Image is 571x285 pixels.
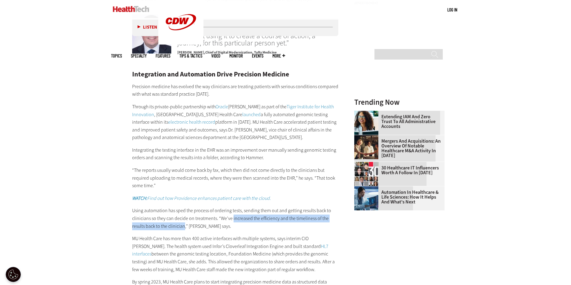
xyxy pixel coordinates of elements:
[354,111,381,116] a: Administrative assistant
[216,104,228,110] a: Oracle
[132,146,339,162] p: Integrating the testing interface in the EHR was an improvement over manually sending genomic tes...
[132,235,339,273] p: MU Health Care has more than 400 active interfaces with multiple systems, says interim CIO [PERSO...
[354,186,378,210] img: medical researchers looks at images on a monitor in a lab
[252,54,263,58] a: Events
[6,267,21,282] div: Cookie Settings
[132,103,339,141] p: Through its private-public partnership with [PERSON_NAME] as part of the , [GEOGRAPHIC_DATA][US_S...
[354,98,445,106] h3: Trending Now
[211,54,220,58] a: Video
[354,135,381,140] a: business leaders shake hands in conference room
[131,54,147,58] span: Specialty
[179,54,202,58] a: Tips & Tactics
[229,54,243,58] a: MonITor
[156,54,170,58] a: Features
[354,162,381,167] a: collage of influencers
[6,267,21,282] button: Open Preferences
[132,195,271,201] a: WATCH:Find out how Providence enhances patient care with the cloud.
[354,162,378,186] img: collage of influencers
[447,7,457,12] a: Log in
[354,135,378,159] img: business leaders shake hands in conference room
[242,111,261,118] a: launched
[272,54,285,58] span: More
[132,207,339,230] p: Using automation has sped the process of ordering tests, sending them out and getting results bac...
[354,166,441,175] a: 30 Healthcare IT Influencers Worth a Follow in [DATE]
[111,54,122,58] span: Topics
[132,166,339,190] p: “The reports usually would come back by fax, which then did not come directly to the clinicians b...
[132,195,271,201] em: Find out how Providence enhances patient care with the cloud.
[132,195,147,201] strong: WATCH:
[132,104,334,118] a: Tiger Institute for Health Innovation
[132,71,339,78] h2: Integration and Automation Drive Precision Medicine
[354,186,381,191] a: medical researchers looks at images on a monitor in a lab
[158,40,203,46] a: CDW
[354,139,441,158] a: Mergers and Acquisitions: An Overview of Notable Healthcare M&A Activity in [DATE]
[354,111,378,135] img: Administrative assistant
[168,119,215,125] a: electronic health record
[354,190,441,204] a: Automation in Healthcare & Life Sciences: How It Helps and What's Next
[447,7,457,13] div: User menu
[132,83,339,98] p: Precision medicine has evolved the way clinicians are treating patients with serious conditions c...
[354,114,441,129] a: Extending IAM and Zero Trust to All Administrative Accounts
[113,6,149,12] img: Home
